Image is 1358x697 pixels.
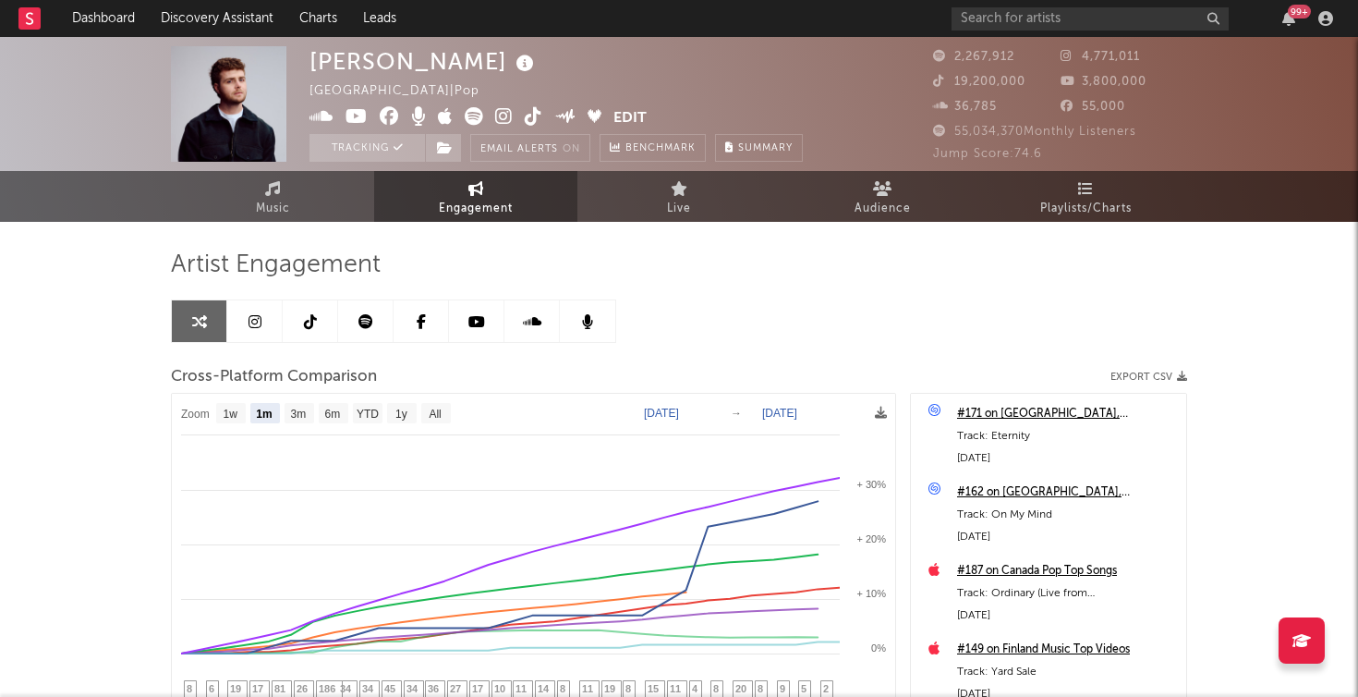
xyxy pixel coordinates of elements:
text: [DATE] [644,407,679,420]
span: 11 [515,683,527,694]
span: 6 [209,683,214,694]
a: Live [577,171,781,222]
span: 45 [384,683,395,694]
a: #171 on [GEOGRAPHIC_DATA], [GEOGRAPHIC_DATA] [957,403,1177,425]
span: 27 [450,683,461,694]
div: 99 + [1288,5,1311,18]
span: Artist Engagement [171,254,381,276]
span: Engagement [439,198,513,220]
text: 6m [325,408,341,421]
a: #149 on Finland Music Top Videos [957,639,1177,661]
button: Summary [715,134,803,162]
button: Email AlertsOn [470,134,590,162]
div: Track: Eternity [957,425,1177,447]
span: 8 [758,683,763,694]
span: 19,200,000 [933,76,1025,88]
div: [PERSON_NAME] [309,46,539,77]
text: All [429,408,441,421]
text: + 20% [857,533,887,544]
span: 34 [406,683,418,694]
div: [GEOGRAPHIC_DATA] | Pop [309,80,501,103]
span: 9 [780,683,785,694]
span: 4,771,011 [1061,51,1140,63]
button: Tracking [309,134,425,162]
a: #187 on Canada Pop Top Songs [957,560,1177,582]
text: → [731,407,742,420]
text: 0% [871,642,886,654]
a: Playlists/Charts [984,171,1187,222]
div: [DATE] [957,526,1177,548]
span: 55,034,370 Monthly Listeners [933,126,1136,138]
div: [DATE] [957,447,1177,470]
span: 10 [494,683,505,694]
div: Track: On My Mind [957,504,1177,526]
span: 2,267,912 [933,51,1014,63]
input: Search for artists [952,7,1229,31]
span: 14 [538,683,549,694]
text: + 10% [857,588,887,599]
text: 1m [256,408,272,421]
span: 36 [428,683,439,694]
span: 11 [582,683,593,694]
span: 8 [625,683,631,694]
a: Engagement [374,171,577,222]
text: 3m [291,408,307,421]
span: 34 [362,683,373,694]
span: Music [256,198,290,220]
span: 15 [648,683,659,694]
span: 19 [230,683,241,694]
span: Summary [738,143,793,153]
a: Music [171,171,374,222]
span: 36,785 [933,101,997,113]
span: Jump Score: 74.6 [933,148,1042,160]
span: Playlists/Charts [1040,198,1132,220]
text: + 30% [857,479,887,490]
span: 19 [604,683,615,694]
span: 81 [274,683,285,694]
text: [DATE] [762,407,797,420]
span: 26 [297,683,308,694]
span: 55,000 [1061,101,1125,113]
span: Live [667,198,691,220]
text: 1w [224,408,238,421]
button: Export CSV [1110,372,1187,383]
span: Cross-Platform Comparison [171,366,377,388]
span: 17 [252,683,263,694]
span: 34 [340,683,351,694]
a: Audience [781,171,984,222]
a: Benchmark [600,134,706,162]
span: Audience [855,198,911,220]
button: 99+ [1282,11,1295,26]
span: 2 [823,683,829,694]
a: #162 on [GEOGRAPHIC_DATA], [US_STATE], [GEOGRAPHIC_DATA] [957,482,1177,504]
button: Edit [613,107,647,130]
text: YTD [357,408,379,421]
div: Track: Yard Sale [957,661,1177,683]
div: Track: Ordinary (Live from [GEOGRAPHIC_DATA]) [957,582,1177,605]
span: 4 [692,683,697,694]
span: 3,800,000 [1061,76,1146,88]
text: Zoom [181,408,210,421]
span: 17 [472,683,483,694]
text: 1y [395,408,407,421]
em: On [563,144,580,154]
span: 5 [801,683,806,694]
span: 8 [187,683,192,694]
span: Benchmark [625,138,696,160]
span: 11 [670,683,681,694]
span: 8 [713,683,719,694]
span: 8 [560,683,565,694]
span: 186 [319,683,335,694]
div: [DATE] [957,605,1177,627]
span: 20 [735,683,746,694]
